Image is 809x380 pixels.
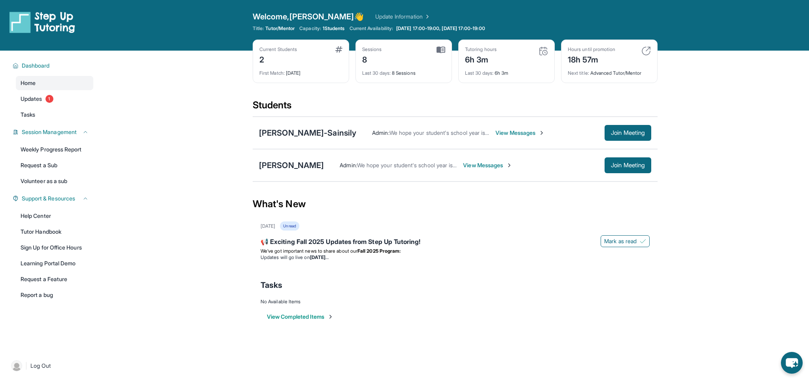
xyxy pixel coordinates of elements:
span: Capacity: [299,25,321,32]
span: Current Availability: [350,25,393,32]
li: Updates will go live on [261,254,650,261]
span: Home [21,79,36,87]
button: Session Management [19,128,89,136]
img: user-img [11,360,22,371]
img: card [437,46,445,53]
strong: [DATE] [310,254,329,260]
a: Update Information [375,13,431,21]
div: [DATE] [259,65,342,76]
span: Last 30 days : [465,70,493,76]
button: View Completed Items [267,313,334,321]
div: Unread [280,221,299,231]
strong: Fall 2025 Program: [357,248,401,254]
span: Updates [21,95,42,103]
span: View Messages [495,129,545,137]
span: Session Management [22,128,77,136]
button: Support & Resources [19,195,89,202]
a: Volunteer as a sub [16,174,93,188]
div: [PERSON_NAME]-Sainsily [259,127,356,138]
img: logo [9,11,75,33]
div: Sessions [362,46,382,53]
div: Students [253,99,658,116]
img: card [641,46,651,56]
span: Join Meeting [611,130,645,135]
div: 6h 3m [465,53,497,65]
span: We’ve got important news to share about our [261,248,357,254]
span: Next title : [568,70,589,76]
img: Chevron-Right [506,162,512,168]
span: Welcome, [PERSON_NAME] 👋 [253,11,364,22]
button: Mark as read [601,235,650,247]
span: 1 [45,95,53,103]
div: Tutoring hours [465,46,497,53]
div: [PERSON_NAME] [259,160,324,171]
span: Tasks [21,111,35,119]
button: Dashboard [19,62,89,70]
div: 8 Sessions [362,65,445,76]
a: Report a bug [16,288,93,302]
button: chat-button [781,352,803,374]
a: Learning Portal Demo [16,256,93,270]
span: Admin : [372,129,389,136]
a: Request a Sub [16,158,93,172]
a: [DATE] 17:00-19:00, [DATE] 17:00-19:00 [395,25,487,32]
a: Weekly Progress Report [16,142,93,157]
span: | [25,361,27,371]
a: Tasks [16,108,93,122]
a: Help Center [16,209,93,223]
span: Log Out [30,362,51,370]
img: card [539,46,548,56]
img: Mark as read [640,238,646,244]
div: Advanced Tutor/Mentor [568,65,651,76]
a: Tutor Handbook [16,225,93,239]
div: No Available Items [261,299,650,305]
div: What's New [253,187,658,221]
span: Last 30 days : [362,70,391,76]
div: 18h 57m [568,53,615,65]
a: |Log Out [8,357,93,374]
a: Home [16,76,93,90]
a: Updates1 [16,92,93,106]
a: Sign Up for Office Hours [16,240,93,255]
span: Tutor/Mentor [265,25,295,32]
span: Dashboard [22,62,50,70]
div: 8 [362,53,382,65]
span: Mark as read [604,237,637,245]
div: Current Students [259,46,297,53]
span: First Match : [259,70,285,76]
span: Admin : [340,162,357,168]
span: Title: [253,25,264,32]
div: Hours until promotion [568,46,615,53]
div: 6h 3m [465,65,548,76]
span: 1 Students [323,25,345,32]
div: [DATE] [261,223,275,229]
div: 2 [259,53,297,65]
span: [DATE] 17:00-19:00, [DATE] 17:00-19:00 [396,25,485,32]
button: Join Meeting [605,157,651,173]
img: Chevron-Right [539,130,545,136]
div: 📢 Exciting Fall 2025 Updates from Step Up Tutoring! [261,237,650,248]
span: Join Meeting [611,163,645,168]
a: Request a Feature [16,272,93,286]
img: card [335,46,342,53]
span: Support & Resources [22,195,75,202]
span: Tasks [261,280,282,291]
img: Chevron Right [423,13,431,21]
span: View Messages [463,161,512,169]
button: Join Meeting [605,125,651,141]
